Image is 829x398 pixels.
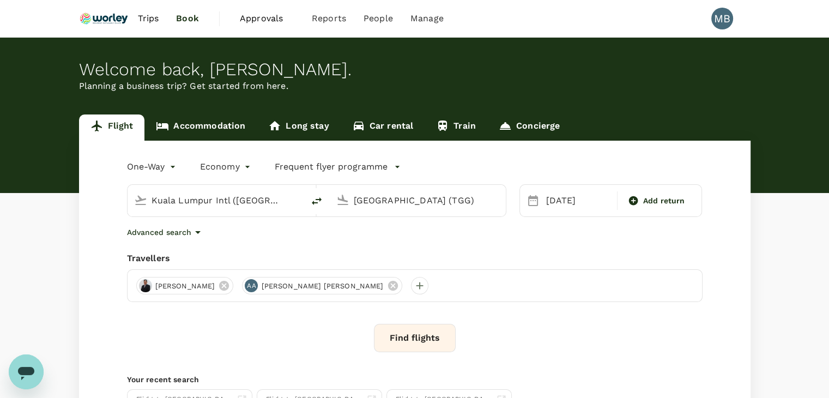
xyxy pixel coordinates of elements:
p: Your recent search [127,374,703,385]
span: Trips [137,12,159,25]
div: MB [711,8,733,29]
span: Add return [643,195,685,207]
div: AA [245,279,258,292]
button: delete [304,188,330,214]
img: Ranhill Worley Sdn Bhd [79,7,129,31]
iframe: Button to launch messaging window [9,354,44,389]
a: Car rental [341,114,425,141]
img: avatar-687fca1406a1f.jpeg [139,279,152,292]
a: Flight [79,114,145,141]
a: Train [425,114,487,141]
button: Open [296,199,298,201]
p: Advanced search [127,227,191,238]
button: Advanced search [127,226,204,239]
div: AA[PERSON_NAME] [PERSON_NAME] [242,277,402,294]
input: Going to [354,192,483,209]
span: [PERSON_NAME] [149,281,222,292]
div: Travellers [127,252,703,265]
a: Accommodation [144,114,257,141]
span: [PERSON_NAME] [PERSON_NAME] [255,281,390,292]
input: Depart from [152,192,281,209]
a: Concierge [487,114,571,141]
button: Find flights [374,324,456,352]
p: Frequent flyer programme [275,160,388,173]
div: [PERSON_NAME] [136,277,234,294]
div: Economy [200,158,253,176]
a: Long stay [257,114,340,141]
span: Approvals [240,12,294,25]
div: Welcome back , [PERSON_NAME] . [79,59,751,80]
div: [DATE] [542,190,615,212]
button: Open [498,199,500,201]
div: One-Way [127,158,178,176]
span: Reports [312,12,346,25]
button: Frequent flyer programme [275,160,401,173]
span: Book [176,12,199,25]
span: People [364,12,393,25]
span: Manage [410,12,444,25]
p: Planning a business trip? Get started from here. [79,80,751,93]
